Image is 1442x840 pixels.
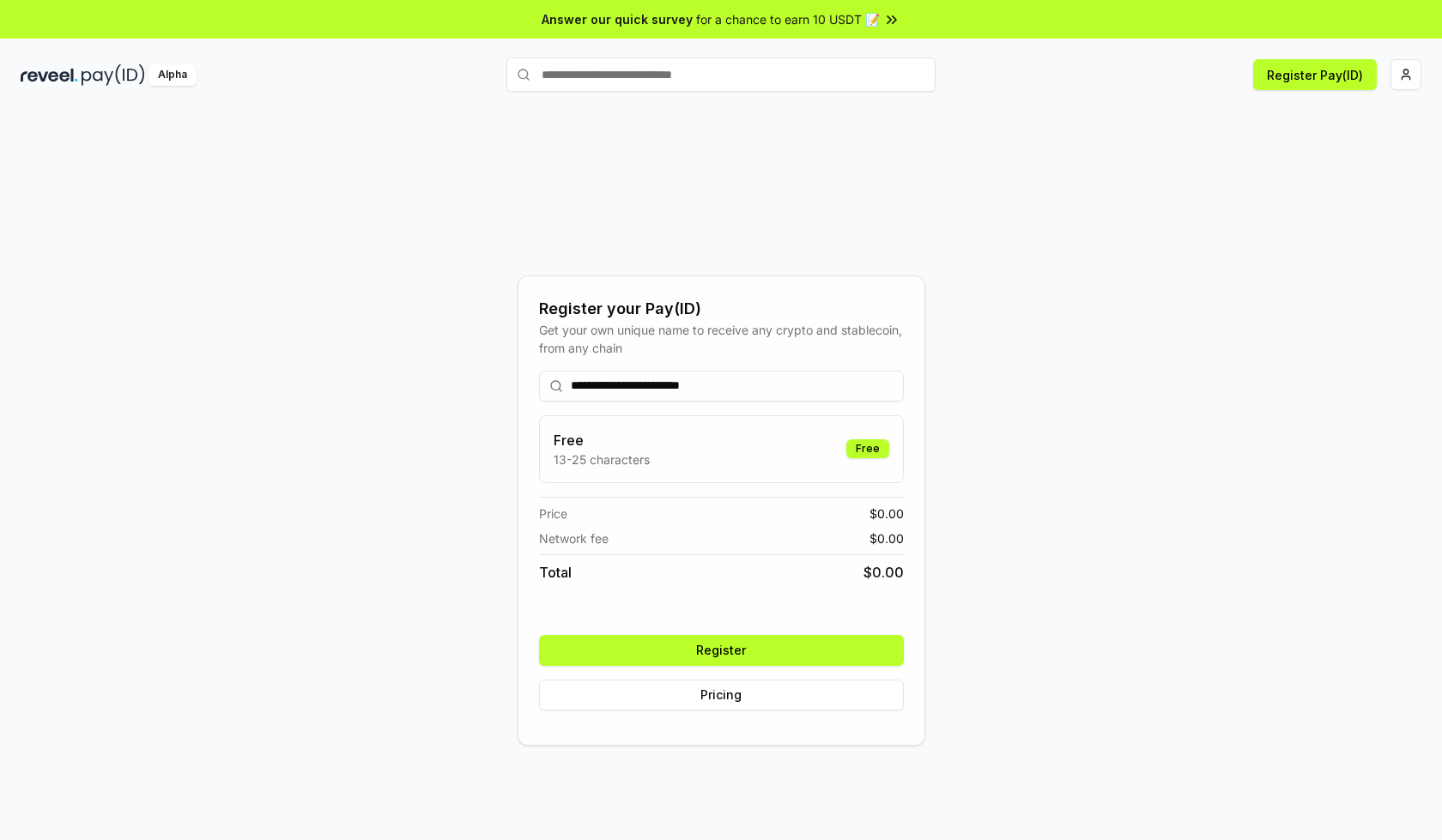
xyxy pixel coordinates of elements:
div: Free [846,439,889,458]
h3: Free [554,430,650,450]
span: Total [539,562,572,583]
span: $ 0.00 [869,505,904,523]
button: Register Pay(ID) [1253,59,1377,90]
span: for a chance to earn 10 USDT 📝 [696,10,880,28]
button: Pricing [539,680,904,710]
span: Network fee [539,529,609,547]
span: $ 0.00 [869,529,904,547]
span: Answer our quick survey [542,10,693,28]
span: $ 0.00 [863,562,904,583]
p: 13-25 characters [554,450,650,468]
div: Alpha [148,64,197,86]
div: Register your Pay(ID) [539,297,904,321]
button: Register [539,635,904,666]
img: reveel_dark [21,64,78,86]
img: pay_id [82,64,145,86]
div: Get your own unique name to receive any crypto and stablecoin, from any chain [539,321,904,357]
span: Price [539,505,567,523]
